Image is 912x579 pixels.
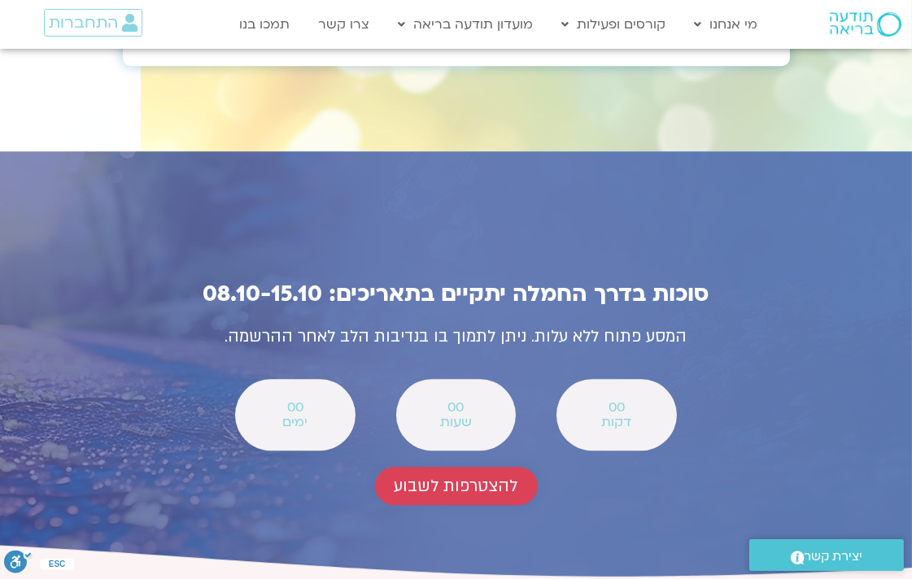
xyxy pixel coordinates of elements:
[98,281,814,307] h2: סוכות בדרך החמלה יתקיים בתאריכים: 08.10-15.10
[44,9,142,37] a: התחברות
[686,9,766,40] a: מי אנחנו
[417,415,495,429] span: שעות
[256,415,334,429] span: ימים
[553,9,674,40] a: קורסים ופעילות
[830,12,901,37] img: תודעה בריאה
[98,323,814,351] p: המסע פתוח ללא עלות. ניתן לתמוך בו בנדיבות הלב לאחר ההרשמה.
[749,539,904,571] a: יצירת קשר
[805,546,863,568] span: יצירת קשר
[417,400,495,415] span: 00
[49,14,118,32] span: התחברות
[256,400,334,415] span: 00
[578,415,655,429] span: דקות
[310,9,377,40] a: צרו קשר
[390,9,541,40] a: מועדון תודעה בריאה
[578,400,655,415] span: 00
[395,477,518,495] span: להצטרפות לשבוע
[375,467,538,505] a: להצטרפות לשבוע
[231,9,298,40] a: תמכו בנו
